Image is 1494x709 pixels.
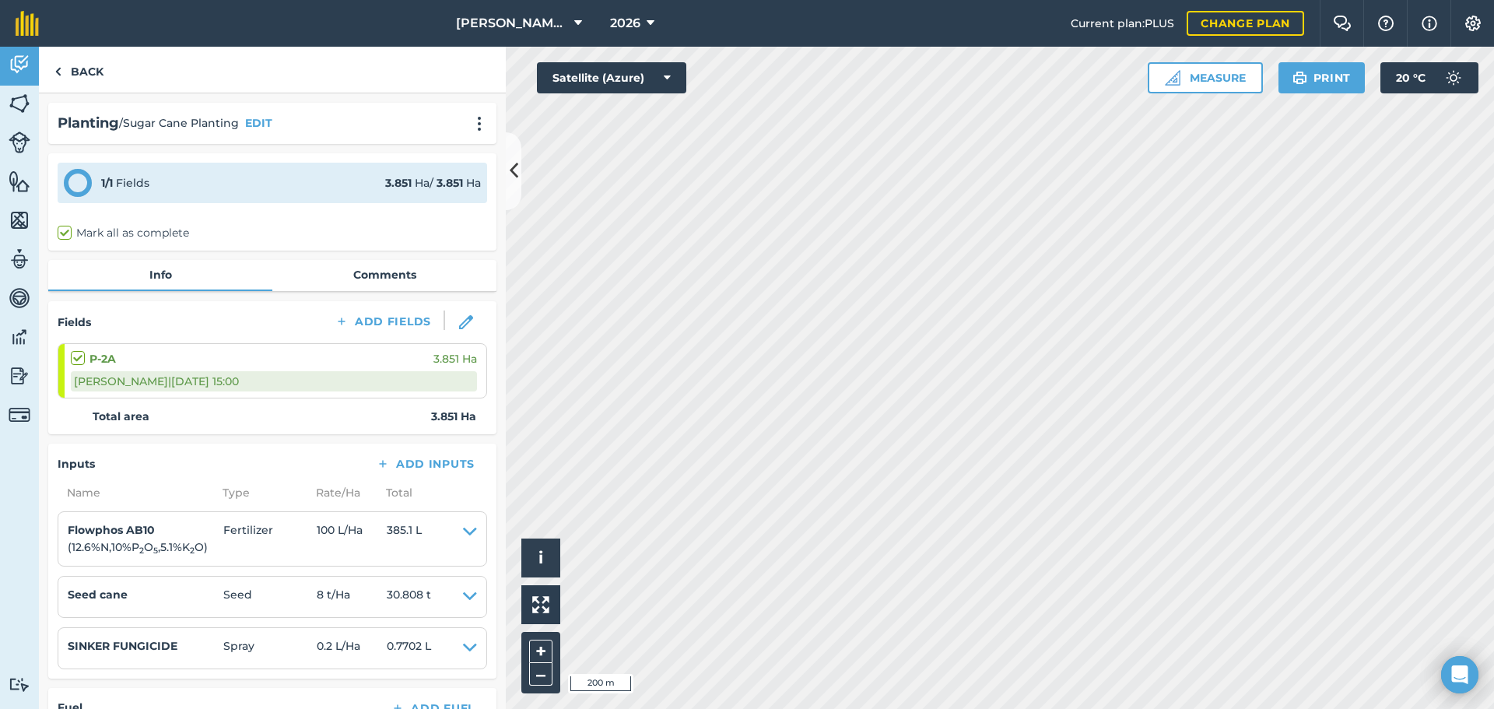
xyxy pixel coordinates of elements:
[153,546,158,556] sub: 5
[385,176,412,190] strong: 3.851
[58,314,91,331] h4: Fields
[54,62,61,81] img: svg+xml;base64,PHN2ZyB4bWxucz0iaHR0cDovL3d3dy53My5vcmcvMjAwMC9zdmciIHdpZHRoPSI5IiBoZWlnaHQ9IjI0Ii...
[9,364,30,388] img: svg+xml;base64,PD94bWwgdmVyc2lvbj0iMS4wIiBlbmNvZGluZz0idXRmLTgiPz4KPCEtLSBHZW5lcmF0b3I6IEFkb2JlIE...
[1441,656,1478,693] div: Open Intercom Messenger
[9,404,30,426] img: svg+xml;base64,PD94bWwgdmVyc2lvbj0iMS4wIiBlbmNvZGluZz0idXRmLTgiPz4KPCEtLSBHZW5lcmF0b3I6IEFkb2JlIE...
[363,453,487,475] button: Add Inputs
[317,521,387,556] span: 100 L / Ha
[71,371,477,391] div: [PERSON_NAME] | [DATE] 15:00
[1464,16,1482,31] img: A cog icon
[16,11,39,36] img: fieldmargin Logo
[470,116,489,132] img: svg+xml;base64,PHN2ZyB4bWxucz0iaHR0cDovL3d3dy53My5vcmcvMjAwMC9zdmciIHdpZHRoPSIyMCIgaGVpZ2h0PSIyNC...
[223,637,317,659] span: Spray
[529,663,552,686] button: –
[213,484,307,501] span: Type
[529,640,552,663] button: +
[317,586,387,608] span: 8 t / Ha
[68,637,477,659] summary: SINKER FUNGICIDESpray0.2 L/Ha0.7702 L
[139,546,144,556] sub: 2
[387,521,422,556] span: 385.1 L
[307,484,377,501] span: Rate/ Ha
[68,586,223,603] h4: Seed cane
[58,455,95,472] h4: Inputs
[58,112,119,135] h2: Planting
[538,548,543,567] span: i
[101,174,149,191] div: Fields
[610,14,640,33] span: 2026
[1071,15,1174,32] span: Current plan : PLUS
[223,521,317,556] span: Fertilizer
[223,586,317,608] span: Seed
[9,677,30,692] img: svg+xml;base64,PD94bWwgdmVyc2lvbj0iMS4wIiBlbmNvZGluZz0idXRmLTgiPz4KPCEtLSBHZW5lcmF0b3I6IEFkb2JlIE...
[9,170,30,193] img: svg+xml;base64,PHN2ZyB4bWxucz0iaHR0cDovL3d3dy53My5vcmcvMjAwMC9zdmciIHdpZHRoPSI1NiIgaGVpZ2h0PSI2MC...
[322,311,444,332] button: Add Fields
[272,260,496,290] a: Comments
[1187,11,1304,36] a: Change plan
[385,174,481,191] div: Ha / Ha
[1278,62,1366,93] button: Print
[68,637,223,655] h4: SINKER FUNGICIDE
[456,14,568,33] span: [PERSON_NAME] Farming
[317,637,387,659] span: 0.2 L / Ha
[68,521,223,539] h4: Flowphos AB10
[1148,62,1263,93] button: Measure
[9,92,30,115] img: svg+xml;base64,PHN2ZyB4bWxucz0iaHR0cDovL3d3dy53My5vcmcvMjAwMC9zdmciIHdpZHRoPSI1NiIgaGVpZ2h0PSI2MC...
[387,637,431,659] span: 0.7702 L
[58,225,189,241] label: Mark all as complete
[9,132,30,153] img: svg+xml;base64,PD94bWwgdmVyc2lvbj0iMS4wIiBlbmNvZGluZz0idXRmLTgiPz4KPCEtLSBHZW5lcmF0b3I6IEFkb2JlIE...
[459,315,473,329] img: svg+xml;base64,PHN2ZyB3aWR0aD0iMTgiIGhlaWdodD0iMTgiIHZpZXdCb3g9IjAgMCAxOCAxOCIgZmlsbD0ibm9uZSIgeG...
[437,176,463,190] strong: 3.851
[68,521,477,556] summary: Flowphos AB10(12.6%N,10%P2O5,5.1%K2O)Fertilizer100 L/Ha385.1 L
[9,53,30,76] img: svg+xml;base64,PD94bWwgdmVyc2lvbj0iMS4wIiBlbmNvZGluZz0idXRmLTgiPz4KPCEtLSBHZW5lcmF0b3I6IEFkb2JlIE...
[1422,14,1437,33] img: svg+xml;base64,PHN2ZyB4bWxucz0iaHR0cDovL3d3dy53My5vcmcvMjAwMC9zdmciIHdpZHRoPSIxNyIgaGVpZ2h0PSIxNy...
[387,586,431,608] span: 30.808 t
[101,176,113,190] strong: 1 / 1
[89,350,116,367] strong: P-2A
[1438,62,1469,93] img: svg+xml;base64,PD94bWwgdmVyc2lvbj0iMS4wIiBlbmNvZGluZz0idXRmLTgiPz4KPCEtLSBHZW5lcmF0b3I6IEFkb2JlIE...
[68,539,223,556] p: ( 12.6 % N , 10 % P O , 5.1 % K O )
[1380,62,1478,93] button: 20 °C
[9,247,30,271] img: svg+xml;base64,PD94bWwgdmVyc2lvbj0iMS4wIiBlbmNvZGluZz0idXRmLTgiPz4KPCEtLSBHZW5lcmF0b3I6IEFkb2JlIE...
[9,209,30,232] img: svg+xml;base64,PHN2ZyB4bWxucz0iaHR0cDovL3d3dy53My5vcmcvMjAwMC9zdmciIHdpZHRoPSI1NiIgaGVpZ2h0PSI2MC...
[9,286,30,310] img: svg+xml;base64,PD94bWwgdmVyc2lvbj0iMS4wIiBlbmNvZGluZz0idXRmLTgiPz4KPCEtLSBHZW5lcmF0b3I6IEFkb2JlIE...
[521,539,560,577] button: i
[190,546,195,556] sub: 2
[58,484,213,501] span: Name
[537,62,686,93] button: Satellite (Azure)
[119,114,239,132] span: / Sugar Cane Planting
[433,350,477,367] span: 3.851 Ha
[431,408,476,425] strong: 3.851 Ha
[1333,16,1352,31] img: Two speech bubbles overlapping with the left bubble in the forefront
[39,47,119,93] a: Back
[9,325,30,349] img: svg+xml;base64,PD94bWwgdmVyc2lvbj0iMS4wIiBlbmNvZGluZz0idXRmLTgiPz4KPCEtLSBHZW5lcmF0b3I6IEFkb2JlIE...
[1292,68,1307,87] img: svg+xml;base64,PHN2ZyB4bWxucz0iaHR0cDovL3d3dy53My5vcmcvMjAwMC9zdmciIHdpZHRoPSIxOSIgaGVpZ2h0PSIyNC...
[1396,62,1426,93] span: 20 ° C
[1165,70,1180,86] img: Ruler icon
[245,114,272,132] button: EDIT
[68,586,477,608] summary: Seed caneSeed8 t/Ha30.808 t
[93,408,149,425] strong: Total area
[48,260,272,290] a: Info
[377,484,412,501] span: Total
[532,596,549,613] img: Four arrows, one pointing top left, one top right, one bottom right and the last bottom left
[1377,16,1395,31] img: A question mark icon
